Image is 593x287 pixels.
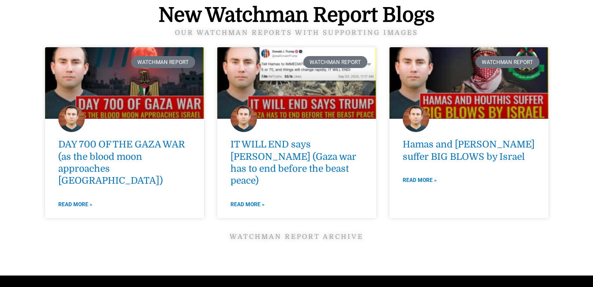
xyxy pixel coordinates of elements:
[58,139,185,186] a: DAY 700 OF THE GAZA WAR (as the blood moon approaches [GEOGRAPHIC_DATA])
[58,106,85,132] img: Marco
[230,139,356,186] a: IT WILL END says [PERSON_NAME] (Gaza war has to end before the beast peace)
[403,175,437,185] a: Read more about Hamas and Houthis suffer BIG BLOWS by Israel
[230,200,264,209] a: Read more about IT WILL END says Trump (Gaza war has to end before the beast peace)
[230,106,257,132] img: Marco
[45,5,548,25] h4: New Watchman Report Blogs
[58,200,92,209] a: Read more about DAY 700 OF THE GAZA WAR (as the blood moon approaches Israel)
[476,56,540,68] div: Watchman Report
[303,56,367,68] div: Watchman Report
[131,56,195,68] div: Watchman Report
[403,139,535,162] a: Hamas and [PERSON_NAME] suffer BIG BLOWS by Israel
[403,106,429,132] img: Marco
[230,233,363,241] a: Watchman Report ARCHIVE
[45,30,548,36] h5: Our watchman reports with supporting images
